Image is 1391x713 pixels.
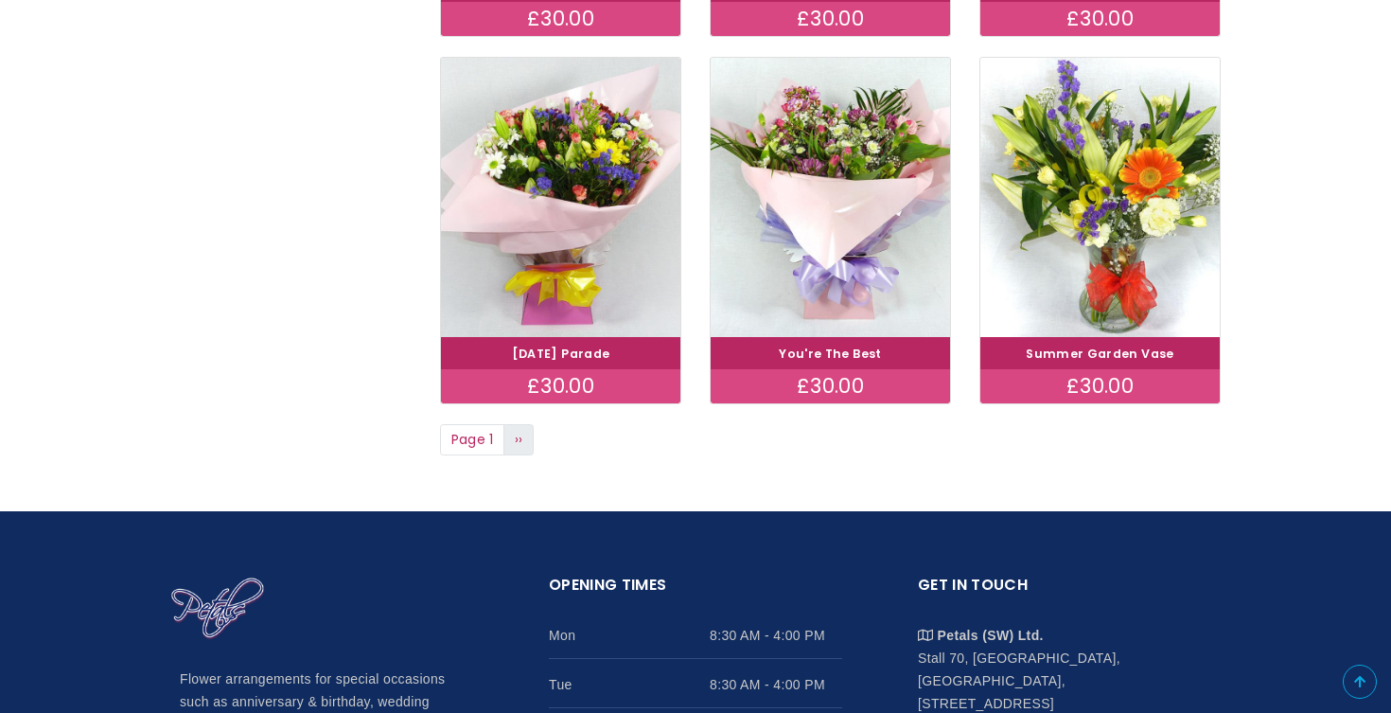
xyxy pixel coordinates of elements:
h2: Get in touch [918,573,1211,610]
div: £30.00 [441,369,680,403]
img: Home [170,577,265,641]
span: 8:30 AM - 4:00 PM [710,624,842,647]
div: £30.00 [711,369,950,403]
h2: Opening Times [549,573,842,610]
a: You're The Best [779,346,881,362]
span: Page 1 [440,424,504,456]
img: Summer Garden Vase [980,58,1220,337]
a: [DATE] Parade [512,346,610,362]
span: ›› [515,430,523,449]
a: Summer Garden Vase [1026,346,1173,362]
nav: Page navigation [440,424,1221,456]
img: Carnival Parade [441,58,680,337]
strong: Petals (SW) Ltd. [938,628,1044,643]
li: Mon [549,610,842,659]
li: Tue [549,659,842,708]
img: You're The Best [711,58,950,337]
div: £30.00 [980,369,1220,403]
div: £30.00 [441,2,680,36]
div: £30.00 [711,2,950,36]
span: 8:30 AM - 4:00 PM [710,673,842,696]
div: £30.00 [980,2,1220,36]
